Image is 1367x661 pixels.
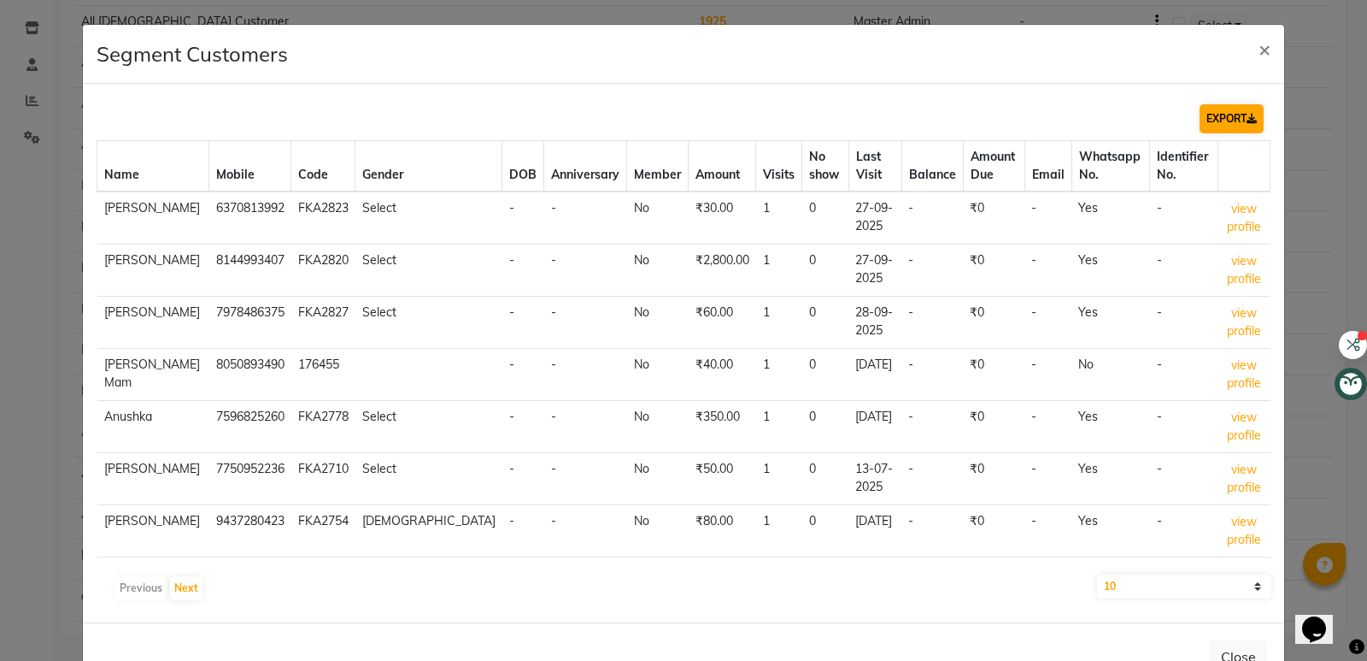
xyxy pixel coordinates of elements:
td: - [502,453,544,505]
td: - [544,505,627,558]
td: No [627,453,689,505]
td: 1 [756,505,802,558]
td: 1 [756,401,802,453]
td: Yes [1071,505,1150,558]
td: Select [355,192,502,245]
td: [PERSON_NAME] [97,505,209,558]
td: 27-09-2025 [848,245,901,297]
td: 7978486375 [209,297,291,349]
td: - [544,297,627,349]
span: × [1258,36,1270,62]
td: - [502,558,544,610]
td: 0 [802,297,848,349]
td: No [627,192,689,245]
button: view profile [1224,460,1263,498]
td: 26-08-2025 [848,558,901,610]
td: - [901,401,963,453]
td: 0 [802,349,848,401]
th: DOB [502,141,544,192]
button: view profile [1224,408,1263,446]
td: - [544,453,627,505]
td: ₹60.00 [689,297,756,349]
td: - [1024,192,1071,245]
td: - [901,192,963,245]
td: No [627,297,689,349]
td: - [1150,505,1218,558]
td: [PERSON_NAME] Mam [97,349,209,401]
td: - [1150,192,1218,245]
td: ₹0 [963,401,1024,453]
td: - [1150,453,1218,505]
td: 7750952236 [209,453,291,505]
button: view profile [1224,356,1263,393]
td: [PERSON_NAME] [97,245,209,297]
td: ₹0 [963,505,1024,558]
td: 6370813992 [209,192,291,245]
td: - [502,349,544,401]
th: Mobile [209,141,291,192]
td: 0 [802,453,848,505]
th: Gender [355,141,502,192]
td: 1 [756,349,802,401]
td: - [1024,297,1071,349]
td: [DATE] [848,349,901,401]
td: [DATE] [848,401,901,453]
th: No show [802,141,848,192]
td: 0 [802,245,848,297]
td: - [1024,558,1071,610]
td: FKA2827 [291,297,355,349]
td: FKA2772 [291,558,355,610]
td: Yes [1071,245,1150,297]
td: Yes [1071,192,1150,245]
td: Archana Ratha [97,558,209,610]
td: - [1150,245,1218,297]
td: ₹50.00 [689,453,756,505]
td: FKA2820 [291,245,355,297]
td: FKA2710 [291,453,355,505]
td: Select [355,401,502,453]
th: Member [627,141,689,192]
td: 9437280423 [209,505,291,558]
td: Anushka [97,401,209,453]
th: Name [97,141,209,192]
td: Yes [1071,453,1150,505]
td: - [544,558,627,610]
td: 28-09-2025 [848,297,901,349]
td: 176455 [291,349,355,401]
td: ₹80.00 [689,505,756,558]
td: [PERSON_NAME] [97,297,209,349]
td: - [502,401,544,453]
th: Anniversary [544,141,627,192]
td: ₹0 [963,245,1024,297]
td: - [502,297,544,349]
td: 1 [756,558,802,610]
td: ₹0 [963,349,1024,401]
td: 1 [756,192,802,245]
button: view profile [1224,564,1263,602]
td: 0 [802,505,848,558]
td: Select [355,245,502,297]
td: Yes [1071,297,1150,349]
td: FKA2778 [291,401,355,453]
td: - [502,505,544,558]
td: ₹50.00 [689,558,756,610]
td: - [1024,453,1071,505]
th: Balance [901,141,963,192]
button: view profile [1224,304,1263,341]
td: FKA2754 [291,505,355,558]
td: - [1150,349,1218,401]
td: 0 [802,401,848,453]
td: 8984418202 [209,558,291,610]
td: Select [355,453,502,505]
td: - [544,245,627,297]
td: ₹2,800.00 [689,245,756,297]
td: No [627,505,689,558]
td: - [901,505,963,558]
td: FKA2823 [291,192,355,245]
td: - [544,401,627,453]
td: Select [355,297,502,349]
td: No [627,558,689,610]
td: ₹0 [963,297,1024,349]
button: Close [1245,25,1284,73]
td: [DATE] [848,505,901,558]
